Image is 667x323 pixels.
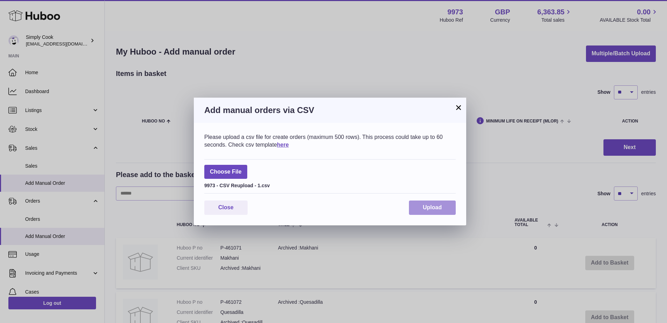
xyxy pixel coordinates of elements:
button: × [454,103,463,112]
div: Please upload a csv file for create orders (maximum 500 rows). This process could take up to 60 s... [204,133,456,148]
button: Close [204,201,248,215]
span: Close [218,204,234,210]
div: 9973 - CSV Reupload - 1.csv [204,181,456,189]
h3: Add manual orders via CSV [204,105,456,116]
a: here [277,142,289,148]
button: Upload [409,201,456,215]
span: Upload [423,204,442,210]
span: Choose File [204,165,247,179]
